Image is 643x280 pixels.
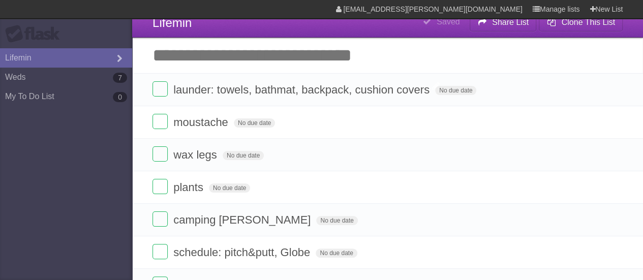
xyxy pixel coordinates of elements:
b: Saved [437,17,460,26]
span: No due date [435,86,476,95]
label: Done [152,81,168,97]
span: moustache [173,116,231,129]
b: 0 [113,92,127,102]
span: wax legs [173,148,220,161]
button: Share List [470,13,537,32]
span: camping [PERSON_NAME] [173,213,313,226]
span: plants [173,181,206,194]
label: Done [152,114,168,129]
label: Done [152,244,168,259]
span: No due date [209,183,250,193]
button: Clone This List [539,13,623,32]
b: Share List [492,18,529,26]
b: Clone This List [561,18,615,26]
span: launder: towels, bathmat, backpack, cushion covers [173,83,432,96]
label: Done [152,211,168,227]
span: No due date [223,151,264,160]
b: 7 [113,73,127,83]
span: No due date [316,216,357,225]
span: No due date [234,118,275,128]
label: Done [152,146,168,162]
span: Lifemin [152,16,192,29]
label: Done [152,179,168,194]
span: schedule: pitch&putt, Globe [173,246,313,259]
div: Flask [5,25,66,43]
span: No due date [316,248,357,258]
